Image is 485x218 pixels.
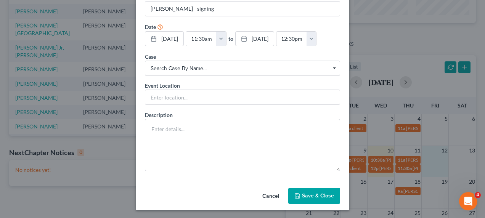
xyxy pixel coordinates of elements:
a: [DATE] [236,32,274,46]
span: 4 [475,192,481,198]
label: Date [145,23,156,31]
span: Search case by name... [151,64,334,72]
iframe: Intercom live chat [459,192,477,210]
input: Enter location... [145,90,340,104]
label: Event Location [145,82,180,90]
input: Enter event name... [145,2,340,16]
input: -- : -- [276,32,307,46]
button: Cancel [256,189,285,204]
button: Save & Close [288,188,340,204]
input: -- : -- [186,32,217,46]
span: Select box activate [145,61,340,76]
label: Case [145,53,156,61]
label: to [228,35,233,43]
label: Description [145,111,173,119]
a: [DATE] [145,32,183,46]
